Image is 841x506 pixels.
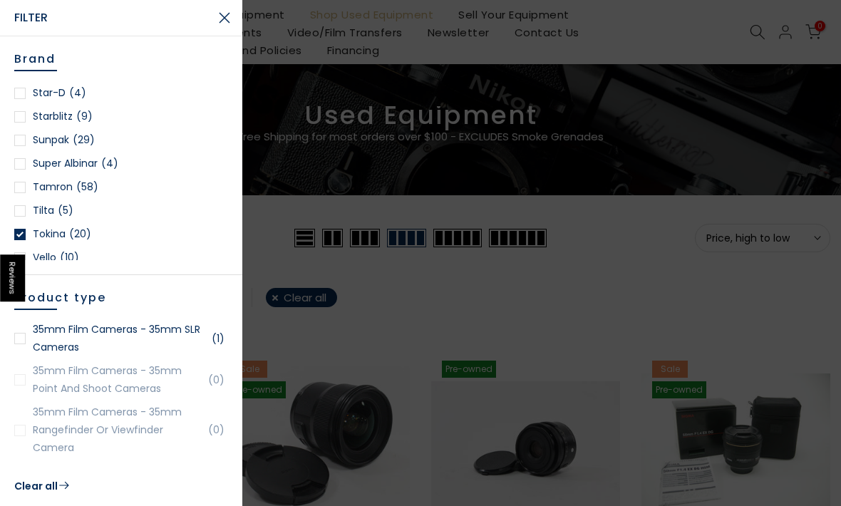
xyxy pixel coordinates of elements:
span: (4) [69,84,86,102]
span: (4) [101,155,118,172]
span: (58) [76,178,98,196]
h5: Product type [14,289,228,321]
a: Tokina(20) [14,225,228,243]
a: Tilta(5) [14,202,228,220]
a: Clear all [14,479,71,493]
a: Sunpak(29) [14,131,228,149]
h5: Brand [14,51,228,82]
a: Star-D(4) [14,84,228,102]
span: (1) [212,330,225,348]
span: (9) [76,108,93,125]
span: (29) [73,131,95,149]
span: (5) [58,202,73,220]
a: Tamron(58) [14,178,228,196]
a: Vello(10) [14,249,228,267]
span: Filter [14,8,207,29]
a: Starblitz(9) [14,108,228,125]
a: 35mm Film Cameras - 35mm SLR Cameras(1) [14,321,228,356]
span: (20) [69,225,91,243]
a: Super Albinar(4) [14,155,228,172]
span: (10) [60,249,79,267]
